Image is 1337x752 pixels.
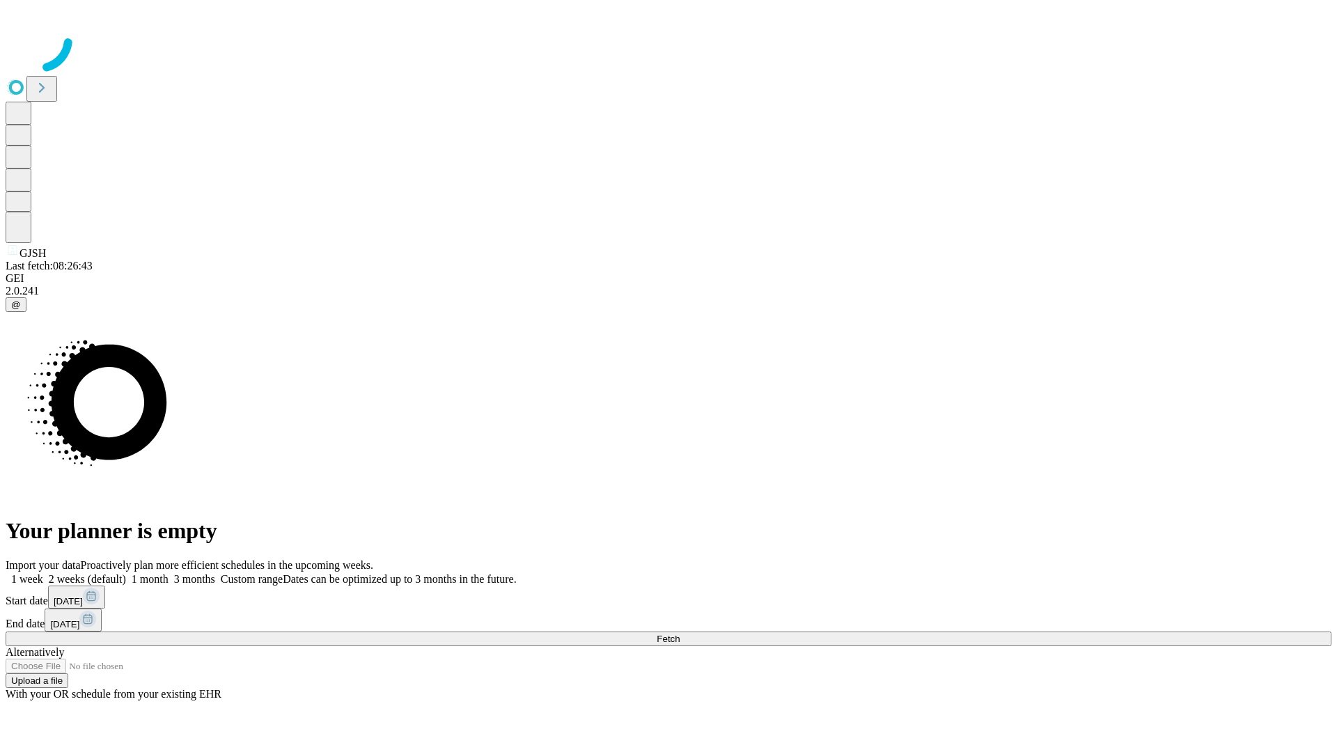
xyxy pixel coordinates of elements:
[6,673,68,688] button: Upload a file
[6,297,26,312] button: @
[6,609,1331,632] div: End date
[19,247,46,259] span: GJSH
[283,573,516,585] span: Dates can be optimized up to 3 months in the future.
[49,573,126,585] span: 2 weeks (default)
[6,260,93,272] span: Last fetch: 08:26:43
[6,272,1331,285] div: GEI
[50,619,79,629] span: [DATE]
[45,609,102,632] button: [DATE]
[6,285,1331,297] div: 2.0.241
[48,586,105,609] button: [DATE]
[132,573,169,585] span: 1 month
[6,688,221,700] span: With your OR schedule from your existing EHR
[6,559,81,571] span: Import your data
[6,646,64,658] span: Alternatively
[6,586,1331,609] div: Start date
[11,573,43,585] span: 1 week
[11,299,21,310] span: @
[657,634,680,644] span: Fetch
[6,632,1331,646] button: Fetch
[221,573,283,585] span: Custom range
[6,518,1331,544] h1: Your planner is empty
[54,596,83,606] span: [DATE]
[174,573,215,585] span: 3 months
[81,559,373,571] span: Proactively plan more efficient schedules in the upcoming weeks.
